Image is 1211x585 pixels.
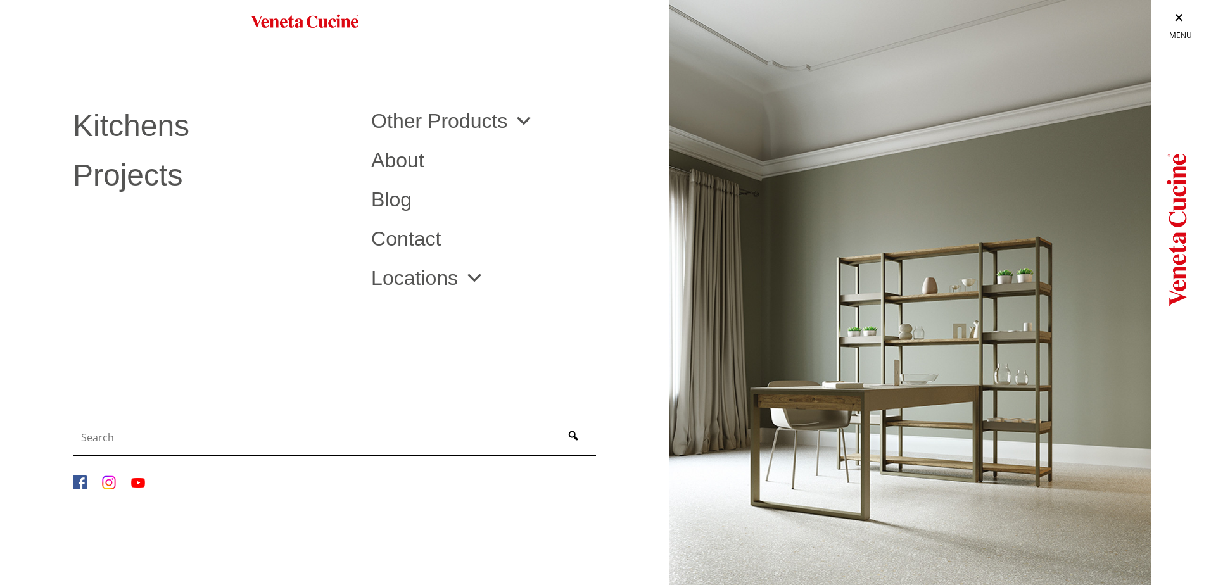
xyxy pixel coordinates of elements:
a: Projects [73,160,352,191]
a: About [371,150,650,170]
a: Locations [371,268,485,288]
a: Contact [371,229,650,249]
img: Facebook [73,475,87,489]
a: Other Products [371,111,534,131]
a: Kitchens [73,111,352,141]
img: YouTube [131,475,145,489]
a: Blog [371,189,650,210]
input: Search [76,425,554,450]
img: Logo [1167,146,1187,310]
img: Veneta Cucine USA [251,13,358,31]
img: Instagram [102,475,116,489]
